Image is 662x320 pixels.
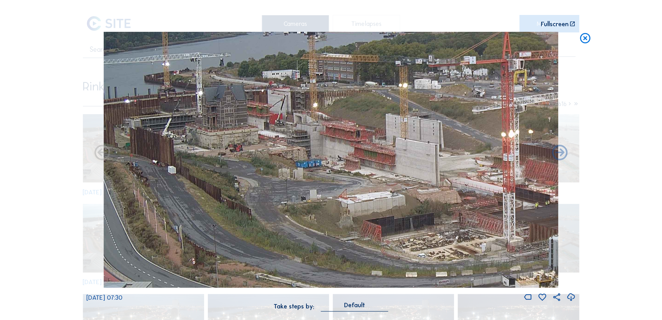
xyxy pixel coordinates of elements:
i: Forward [93,144,112,162]
div: Take steps by: [274,303,314,309]
span: [DATE] 07:30 [86,294,123,301]
i: Back [550,144,569,162]
div: Default [321,302,388,311]
div: Fullscreen [541,21,568,27]
img: Image [103,32,558,288]
div: Default [344,302,365,308]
